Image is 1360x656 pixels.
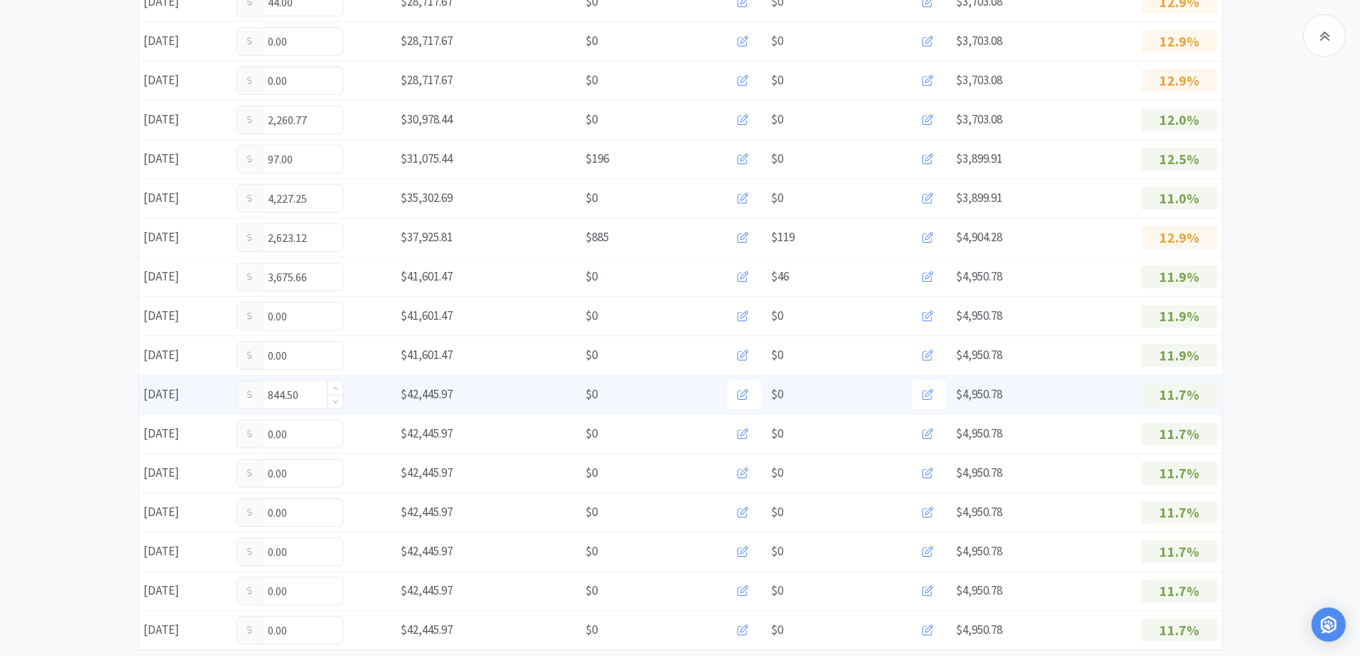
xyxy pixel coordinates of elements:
div: [DATE] [138,183,231,213]
div: [DATE] [138,340,231,370]
span: $37,925.81 [401,229,453,245]
div: [DATE] [138,458,231,488]
span: $0 [771,620,783,640]
span: $0 [585,463,598,483]
div: [DATE] [138,419,231,448]
span: $46 [771,267,789,286]
span: $42,445.97 [401,543,453,559]
p: 11.0% [1142,187,1217,210]
span: $0 [585,581,598,600]
span: $4,950.78 [956,308,1002,323]
span: $0 [771,424,783,443]
span: $0 [771,345,783,365]
span: $0 [585,188,598,208]
p: 11.7% [1142,580,1217,602]
span: $0 [585,385,598,404]
p: 11.7% [1142,501,1217,524]
div: [DATE] [138,144,231,173]
div: [DATE] [138,26,231,56]
span: $0 [585,542,598,561]
span: $41,601.47 [401,347,453,363]
span: $0 [771,385,783,404]
span: $0 [585,71,598,90]
p: 12.9% [1142,30,1217,53]
span: $0 [771,149,783,168]
p: 12.5% [1142,148,1217,171]
span: $42,445.97 [401,425,453,441]
span: $4,950.78 [956,543,1002,559]
p: 11.9% [1142,305,1217,328]
span: $0 [771,463,783,483]
span: $42,445.97 [401,386,453,402]
p: 11.7% [1142,462,1217,485]
span: $0 [585,31,598,51]
span: $3,703.08 [956,111,1002,127]
span: $4,950.78 [956,622,1002,637]
div: [DATE] [138,380,231,409]
span: $0 [771,581,783,600]
div: [DATE] [138,223,231,252]
div: Open Intercom Messenger [1311,607,1346,642]
p: 11.9% [1142,266,1217,288]
span: $4,950.78 [956,386,1002,402]
span: $28,717.67 [401,72,453,88]
span: $42,445.97 [401,622,453,637]
span: $4,904.28 [956,229,1002,245]
i: icon: down [333,399,338,404]
span: $4,950.78 [956,504,1002,520]
span: $0 [771,188,783,208]
span: $4,950.78 [956,268,1002,284]
span: $0 [771,503,783,522]
div: [DATE] [138,262,231,291]
span: $4,950.78 [956,465,1002,480]
div: [DATE] [138,537,231,566]
span: $42,445.97 [401,465,453,480]
span: Decrease Value [328,395,343,408]
span: $196 [585,149,609,168]
span: $41,601.47 [401,268,453,284]
span: $0 [771,110,783,129]
span: $4,950.78 [956,425,1002,441]
p: 11.7% [1142,423,1217,445]
div: [DATE] [138,498,231,527]
p: 12.9% [1142,69,1217,92]
span: $35,302.69 [401,190,453,206]
span: $0 [585,110,598,129]
div: [DATE] [138,301,231,330]
span: $3,703.08 [956,33,1002,49]
span: $0 [585,620,598,640]
span: $42,445.97 [401,504,453,520]
span: $0 [585,345,598,365]
p: 12.9% [1142,226,1217,249]
span: Increase Value [328,381,343,395]
span: $0 [771,306,783,326]
p: 12.0% [1142,109,1217,131]
span: $3,899.91 [956,190,1002,206]
span: $30,978.44 [401,111,453,127]
span: $42,445.97 [401,582,453,598]
span: $4,950.78 [956,582,1002,598]
span: $41,601.47 [401,308,453,323]
span: $0 [585,503,598,522]
span: $885 [585,228,609,247]
span: $0 [771,542,783,561]
span: $0 [771,71,783,90]
span: $3,703.08 [956,72,1002,88]
p: 11.9% [1142,344,1217,367]
span: $31,075.44 [401,151,453,166]
p: 11.7% [1142,383,1217,406]
p: 11.7% [1142,619,1217,642]
span: $119 [771,228,795,247]
div: [DATE] [138,105,231,134]
span: $0 [771,31,783,51]
div: [DATE] [138,615,231,645]
span: $0 [585,424,598,443]
i: icon: up [333,386,338,391]
span: $28,717.67 [401,33,453,49]
div: [DATE] [138,66,231,95]
p: 11.7% [1142,540,1217,563]
span: $3,899.91 [956,151,1002,166]
span: $0 [585,306,598,326]
span: $4,950.78 [956,347,1002,363]
div: [DATE] [138,576,231,605]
